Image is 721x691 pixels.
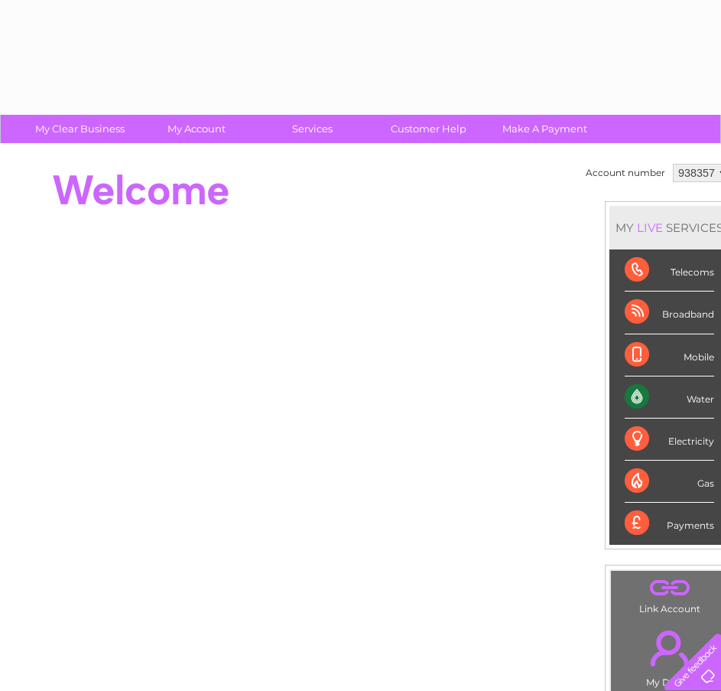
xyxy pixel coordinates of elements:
[365,115,492,143] a: Customer Help
[249,115,375,143] a: Services
[625,461,714,503] div: Gas
[482,115,608,143] a: Make A Payment
[625,249,714,292] div: Telecoms
[582,160,669,186] td: Account number
[133,115,259,143] a: My Account
[625,419,714,461] div: Electricity
[17,115,143,143] a: My Clear Business
[625,503,714,544] div: Payments
[625,292,714,334] div: Broadband
[634,220,666,235] div: LIVE
[625,334,714,376] div: Mobile
[625,376,714,419] div: Water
